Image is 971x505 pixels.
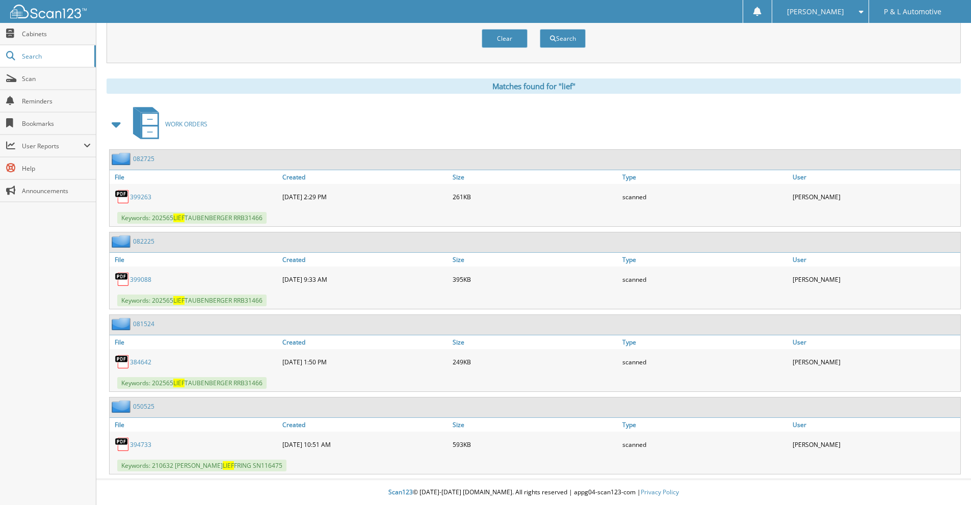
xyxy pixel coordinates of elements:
[790,187,960,207] div: [PERSON_NAME]
[117,377,267,389] span: Keywords: 202565 TAUBENBERGER RRB31466
[112,400,133,413] img: folder2.png
[450,187,620,207] div: 261KB
[10,5,87,18] img: scan123-logo-white.svg
[117,460,286,471] span: Keywords: 210632 [PERSON_NAME] FRING SN116475
[133,320,154,328] a: 081524
[130,440,151,449] a: 394733
[790,170,960,184] a: User
[173,379,185,387] span: LIEF
[112,152,133,165] img: folder2.png
[620,187,790,207] div: scanned
[133,402,154,411] a: 050525
[22,119,91,128] span: Bookmarks
[280,335,450,349] a: Created
[388,488,413,496] span: Scan123
[117,295,267,306] span: Keywords: 202565 TAUBENBERGER RRB31466
[107,78,961,94] div: Matches found for "lief"
[280,269,450,289] div: [DATE] 9:33 AM
[450,253,620,267] a: Size
[112,317,133,330] img: folder2.png
[620,335,790,349] a: Type
[790,352,960,372] div: [PERSON_NAME]
[22,30,91,38] span: Cabinets
[112,235,133,248] img: folder2.png
[884,9,941,15] span: P & L Automotive
[641,488,679,496] a: Privacy Policy
[620,352,790,372] div: scanned
[173,214,185,222] span: LIEF
[110,253,280,267] a: File
[115,189,130,204] img: PDF.png
[620,269,790,289] div: scanned
[280,434,450,455] div: [DATE] 10:51 AM
[790,269,960,289] div: [PERSON_NAME]
[540,29,586,48] button: Search
[110,418,280,432] a: File
[130,275,151,284] a: 399088
[173,296,185,305] span: LIEF
[22,74,91,83] span: Scan
[115,437,130,452] img: PDF.png
[130,358,151,366] a: 384642
[620,418,790,432] a: Type
[22,97,91,105] span: Reminders
[450,352,620,372] div: 249KB
[280,352,450,372] div: [DATE] 1:50 PM
[165,120,207,128] span: WORK ORDERS
[127,104,207,144] a: WORK ORDERS
[450,269,620,289] div: 395KB
[22,164,91,173] span: Help
[450,335,620,349] a: Size
[110,335,280,349] a: File
[96,480,971,505] div: © [DATE]-[DATE] [DOMAIN_NAME]. All rights reserved | appg04-scan123-com |
[115,272,130,287] img: PDF.png
[115,354,130,369] img: PDF.png
[117,212,267,224] span: Keywords: 202565 TAUBENBERGER RRB31466
[620,170,790,184] a: Type
[133,237,154,246] a: 082225
[920,456,971,505] iframe: Chat Widget
[620,434,790,455] div: scanned
[790,253,960,267] a: User
[450,170,620,184] a: Size
[482,29,528,48] button: Clear
[620,253,790,267] a: Type
[280,253,450,267] a: Created
[450,418,620,432] a: Size
[790,434,960,455] div: [PERSON_NAME]
[130,193,151,201] a: 399263
[280,418,450,432] a: Created
[280,187,450,207] div: [DATE] 2:29 PM
[223,461,234,470] span: LIEF
[22,142,84,150] span: User Reports
[280,170,450,184] a: Created
[790,335,960,349] a: User
[787,9,844,15] span: [PERSON_NAME]
[22,52,89,61] span: Search
[450,434,620,455] div: 593KB
[790,418,960,432] a: User
[133,154,154,163] a: 082725
[110,170,280,184] a: File
[22,187,91,195] span: Announcements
